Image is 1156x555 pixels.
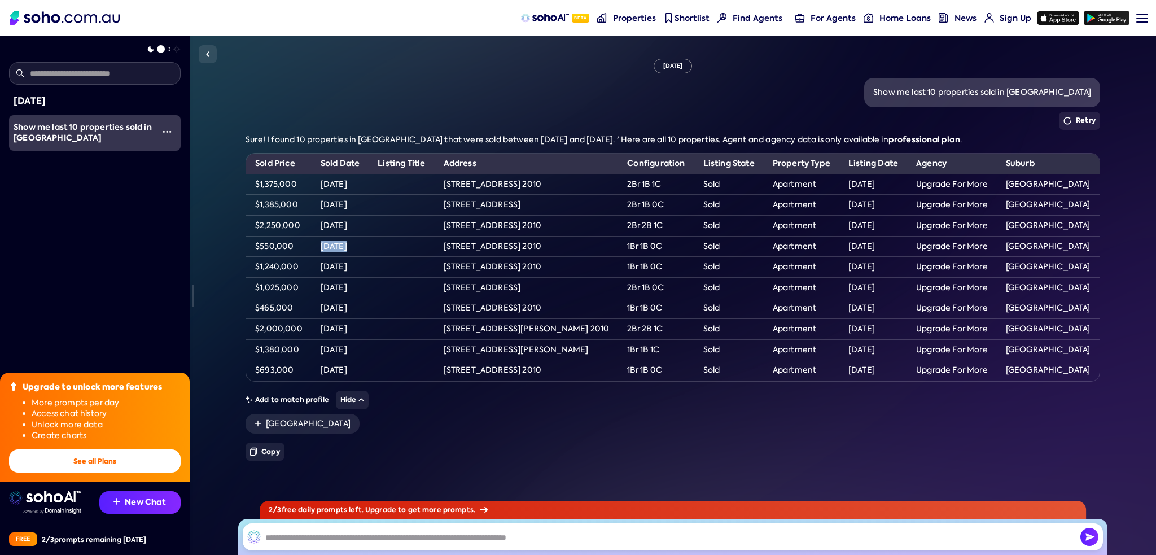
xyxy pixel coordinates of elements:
[873,87,1091,98] div: Show me last 10 properties sold in [GEOGRAPHIC_DATA]
[435,236,619,257] td: [STREET_ADDRESS] 2010
[9,491,81,505] img: sohoai logo
[597,13,607,23] img: properties-nav icon
[246,443,284,461] button: Copy
[839,318,907,339] td: [DATE]
[435,154,619,174] th: Address
[694,236,764,257] td: Sold
[907,257,997,278] td: Upgrade For More
[907,195,997,216] td: Upgrade For More
[839,154,907,174] th: Listing Date
[246,236,312,257] td: $550,000
[14,121,152,144] span: Show me last 10 properties sold in [GEOGRAPHIC_DATA]
[764,360,839,381] td: Apartment
[764,215,839,236] td: Apartment
[997,298,1100,319] td: [GEOGRAPHIC_DATA]
[23,508,81,514] img: Data provided by Domain Insight
[839,277,907,298] td: [DATE]
[201,47,214,61] img: Sidebar toggle icon
[435,339,619,360] td: [STREET_ADDRESS][PERSON_NAME]
[246,195,312,216] td: $1,385,000
[32,419,181,431] li: Unlock more data
[246,360,312,381] td: $693,000
[246,257,312,278] td: $1,240,000
[618,154,694,174] th: Configuration
[618,360,694,381] td: 1Br 1B 0C
[163,127,172,136] img: More icon
[246,174,312,195] td: $1,375,000
[618,298,694,319] td: 1Br 1B 0C
[1037,11,1079,25] img: app-store icon
[839,195,907,216] td: [DATE]
[246,154,312,174] th: Sold Price
[9,115,154,151] a: Show me last 10 properties sold in [GEOGRAPHIC_DATA]
[32,430,181,442] li: Create charts
[312,360,369,381] td: [DATE]
[997,318,1100,339] td: [GEOGRAPHIC_DATA]
[32,397,181,409] li: More prompts per day
[113,498,120,505] img: Recommendation icon
[9,449,181,473] button: See all Plans
[888,134,960,145] a: professional plan
[14,122,154,144] div: Show me last 10 properties sold in Darlinghurst
[312,154,369,174] th: Sold Date
[997,154,1100,174] th: Suburb
[618,195,694,216] td: 2Br 1B 0C
[907,298,997,319] td: Upgrade For More
[764,318,839,339] td: Apartment
[997,195,1100,216] td: [GEOGRAPHIC_DATA]
[733,12,782,24] span: Find Agents
[811,12,856,24] span: For Agents
[764,195,839,216] td: Apartment
[9,532,37,546] div: Free
[42,535,146,544] div: 2 / 3 prompts remaining [DATE]
[694,318,764,339] td: Sold
[618,257,694,278] td: 1Br 1B 0C
[250,447,257,456] img: Copy icon
[1080,528,1098,546] img: Send icon
[246,134,888,145] span: Sure! I found 10 properties in [GEOGRAPHIC_DATA] that were sold between [DATE] and [DATE]. ' Here...
[694,174,764,195] td: Sold
[764,154,839,174] th: Property Type
[694,277,764,298] td: Sold
[879,12,931,24] span: Home Loans
[246,215,312,236] td: $2,250,000
[480,507,488,513] img: Arrow icon
[521,14,569,23] img: sohoAI logo
[14,94,176,108] div: [DATE]
[1000,12,1031,24] span: Sign Up
[675,12,710,24] span: Shortlist
[1080,528,1098,546] button: Send
[839,236,907,257] td: [DATE]
[907,339,997,360] td: Upgrade For More
[694,298,764,319] td: Sold
[435,195,619,216] td: [STREET_ADDRESS]
[246,298,312,319] td: $465,000
[997,339,1100,360] td: [GEOGRAPHIC_DATA]
[32,408,181,419] li: Access chat history
[839,360,907,381] td: [DATE]
[907,154,997,174] th: Agency
[839,298,907,319] td: [DATE]
[694,215,764,236] td: Sold
[907,318,997,339] td: Upgrade For More
[907,236,997,257] td: Upgrade For More
[694,360,764,381] td: Sold
[246,414,360,434] a: [GEOGRAPHIC_DATA]
[694,154,764,174] th: Listing State
[717,13,727,23] img: Find agents icon
[613,12,656,24] span: Properties
[336,391,369,409] button: Hide
[435,277,619,298] td: [STREET_ADDRESS]
[960,134,962,145] span: .
[795,13,805,23] img: for-agents-nav icon
[997,360,1100,381] td: [GEOGRAPHIC_DATA]
[246,339,312,360] td: $1,380,000
[618,339,694,360] td: 1Br 1B 1C
[694,339,764,360] td: Sold
[1084,11,1129,25] img: google-play icon
[312,236,369,257] td: [DATE]
[246,391,1100,409] div: Add to match profile
[618,215,694,236] td: 2Br 2B 1C
[997,174,1100,195] td: [GEOGRAPHIC_DATA]
[312,257,369,278] td: [DATE]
